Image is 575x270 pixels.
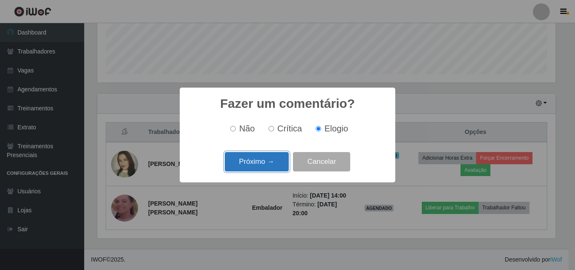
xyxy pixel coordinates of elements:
[325,124,348,133] span: Elogio
[239,124,255,133] span: Não
[269,126,274,131] input: Crítica
[277,124,302,133] span: Crítica
[230,126,236,131] input: Não
[225,152,289,172] button: Próximo →
[293,152,350,172] button: Cancelar
[220,96,355,111] h2: Fazer um comentário?
[316,126,321,131] input: Elogio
